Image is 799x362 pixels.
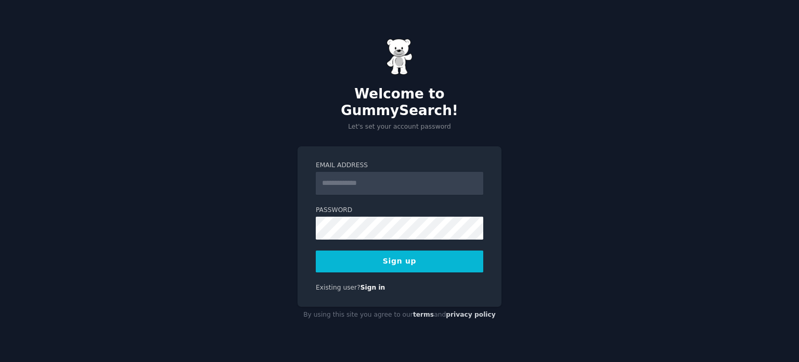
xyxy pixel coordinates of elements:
h2: Welcome to GummySearch! [298,86,501,119]
a: terms [413,311,434,318]
a: privacy policy [446,311,496,318]
label: Password [316,206,483,215]
p: Let's set your account password [298,122,501,132]
a: Sign in [360,284,385,291]
img: Gummy Bear [386,39,413,75]
button: Sign up [316,251,483,272]
span: Existing user? [316,284,360,291]
label: Email Address [316,161,483,170]
div: By using this site you agree to our and [298,307,501,323]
